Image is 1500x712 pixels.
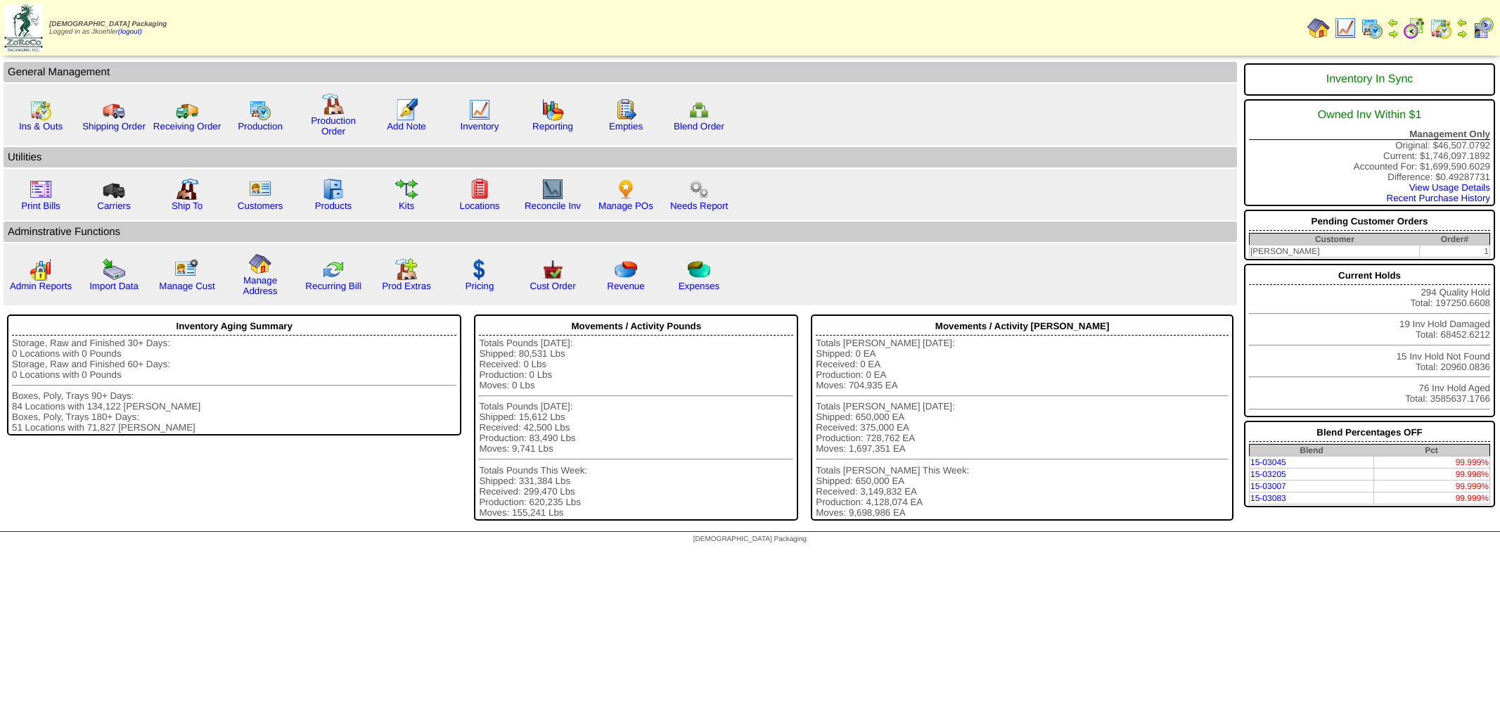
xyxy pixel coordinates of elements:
[674,121,724,132] a: Blend Order
[30,258,52,281] img: graph2.png
[395,98,418,121] img: orders.gif
[693,535,807,543] span: [DEMOGRAPHIC_DATA] Packaging
[615,98,637,121] img: workorder.gif
[1249,424,1490,442] div: Blend Percentages OFF
[1456,28,1468,39] img: arrowright.gif
[249,253,271,275] img: home.gif
[1373,481,1490,492] td: 99.999%
[468,258,491,281] img: dollar.gif
[395,178,418,201] img: workflow.gif
[4,222,1237,242] td: Adminstrative Functions
[1403,17,1425,39] img: calendarblend.gif
[1250,457,1286,467] a: 15-03045
[176,178,198,201] img: factory2.gif
[238,201,283,211] a: Customers
[1249,212,1490,231] div: Pending Customer Orders
[12,317,456,336] div: Inventory Aging Summary
[103,258,125,281] img: import.gif
[816,317,1229,336] div: Movements / Activity [PERSON_NAME]
[541,258,564,281] img: cust_order.png
[1361,17,1383,39] img: calendarprod.gif
[1250,234,1420,246] th: Customer
[1472,17,1494,39] img: calendarcustomer.gif
[97,201,130,211] a: Carriers
[49,20,167,36] span: Logged in as Jkoehler
[89,281,139,291] a: Import Data
[1387,28,1399,39] img: arrowright.gif
[598,201,653,211] a: Manage POs
[21,201,60,211] a: Print Bills
[688,258,710,281] img: pie_chart2.png
[532,121,573,132] a: Reporting
[479,317,793,336] div: Movements / Activity Pounds
[1249,267,1490,285] div: Current Holds
[1250,469,1286,479] a: 15-03205
[1250,445,1373,457] th: Blend
[1373,469,1490,481] td: 99.998%
[103,178,125,201] img: truck3.gif
[688,98,710,121] img: network.png
[238,121,283,132] a: Production
[322,178,345,201] img: cabinet.gif
[1420,246,1490,258] td: 1
[1334,17,1357,39] img: line_graph.gif
[30,178,52,201] img: invoice2.gif
[249,98,271,121] img: calendarprod.gif
[688,178,710,201] img: workflow.png
[176,98,198,121] img: truck2.gif
[530,281,575,291] a: Cust Order
[615,258,637,281] img: pie_chart.png
[311,115,356,136] a: Production Order
[103,98,125,121] img: truck.gif
[1249,66,1490,93] div: Inventory In Sync
[382,281,431,291] a: Prod Extras
[609,121,643,132] a: Empties
[466,281,494,291] a: Pricing
[1456,17,1468,28] img: arrowleft.gif
[249,178,271,201] img: customers.gif
[1244,99,1495,206] div: Original: $46,507.0792 Current: $1,746,097.1892 Accounted For: $1,699,590.6029 Difference: $0.492...
[468,178,491,201] img: locations.gif
[459,201,499,211] a: Locations
[468,98,491,121] img: line_graph.gif
[305,281,361,291] a: Recurring Bill
[118,28,142,36] a: (logout)
[679,281,720,291] a: Expenses
[1249,129,1490,140] div: Management Only
[525,201,581,211] a: Reconcile Inv
[1387,17,1399,28] img: arrowleft.gif
[82,121,146,132] a: Shipping Order
[243,275,278,296] a: Manage Address
[19,121,63,132] a: Ins & Outs
[172,201,203,211] a: Ship To
[1250,246,1420,258] td: [PERSON_NAME]
[4,147,1237,167] td: Utilities
[1244,264,1495,417] div: 294 Quality Hold Total: 197250.6608 19 Inv Hold Damaged Total: 68452.6212 15 Inv Hold Not Found T...
[153,121,221,132] a: Receiving Order
[1409,182,1490,193] a: View Usage Details
[1249,102,1490,129] div: Owned Inv Within $1
[315,201,352,211] a: Products
[461,121,499,132] a: Inventory
[159,281,214,291] a: Manage Cust
[387,121,426,132] a: Add Note
[1307,17,1330,39] img: home.gif
[49,20,167,28] span: [DEMOGRAPHIC_DATA] Packaging
[395,258,418,281] img: prodextras.gif
[816,338,1229,518] div: Totals [PERSON_NAME] [DATE]: Shipped: 0 EA Received: 0 EA Production: 0 EA Moves: 704,935 EA Tota...
[10,281,72,291] a: Admin Reports
[1250,481,1286,491] a: 15-03007
[174,258,200,281] img: managecust.png
[607,281,644,291] a: Revenue
[322,93,345,115] img: factory.gif
[541,178,564,201] img: line_graph2.gif
[1250,493,1286,503] a: 15-03083
[4,4,43,51] img: zoroco-logo-small.webp
[4,62,1237,82] td: General Management
[479,338,793,518] div: Totals Pounds [DATE]: Shipped: 80,531 Lbs Received: 0 Lbs Production: 0 Lbs Moves: 0 Lbs Totals P...
[1373,445,1490,457] th: Pct
[1373,457,1490,469] td: 99.999%
[322,258,345,281] img: reconcile.gif
[541,98,564,121] img: graph.gif
[1420,234,1490,246] th: Order#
